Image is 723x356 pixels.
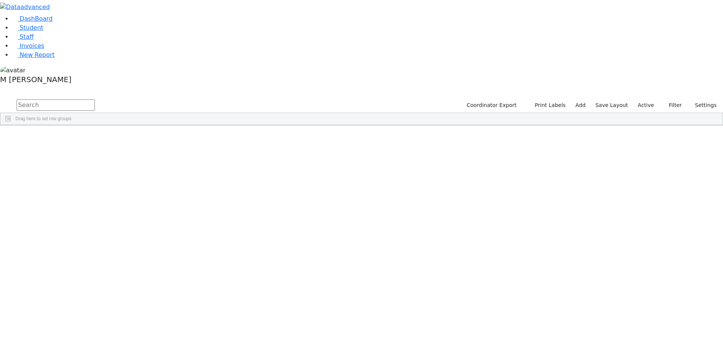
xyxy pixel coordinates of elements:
[685,99,720,111] button: Settings
[20,24,43,31] span: Student
[659,99,685,111] button: Filter
[20,15,53,22] span: DashBoard
[635,99,657,111] label: Active
[12,24,43,31] a: Student
[20,51,55,58] span: New Report
[572,99,589,111] a: Add
[20,33,34,40] span: Staff
[12,33,34,40] a: Staff
[15,116,72,121] span: Drag here to set row groups
[526,99,569,111] button: Print Labels
[20,42,44,49] span: Invoices
[12,15,53,22] a: DashBoard
[12,42,44,49] a: Invoices
[592,99,631,111] button: Save Layout
[17,99,95,111] input: Search
[12,51,55,58] a: New Report
[462,99,520,111] button: Coordinator Export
